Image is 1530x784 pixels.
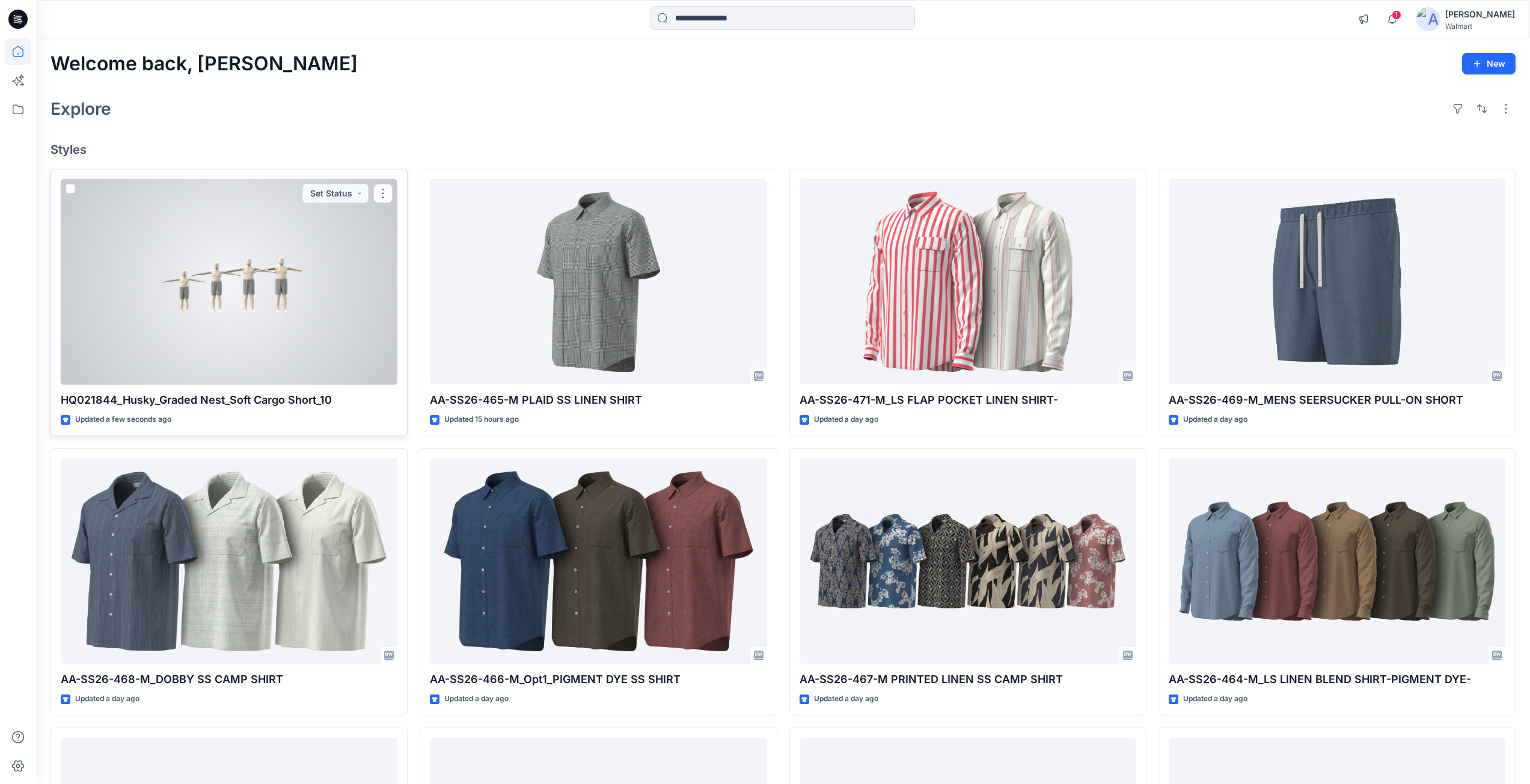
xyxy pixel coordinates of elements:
[814,413,878,426] p: Updated a day ago
[430,671,767,688] p: AA-SS26-466-M_Opt1_PIGMENT DYE SS SHIRT
[50,99,111,118] h2: Explore
[800,179,1136,385] a: AA-SS26-471-M_LS FLAP POCKET LINEN SHIRT-
[1169,179,1505,385] a: AA-SS26-469-M_MENS SEERSUCKER PULL-ON SHORT
[61,671,397,688] p: AA-SS26-468-M_DOBBY SS CAMP SHIRT
[61,458,397,664] a: AA-SS26-468-M_DOBBY SS CAMP SHIRT
[800,671,1136,688] p: AA-SS26-467-M PRINTED LINEN SS CAMP SHIRT
[61,179,397,385] a: HQ021844_Husky_Graded Nest_Soft Cargo Short_10
[1169,458,1505,664] a: AA-SS26-464-M_LS LINEN BLEND SHIRT-PIGMENT DYE-
[1183,693,1247,705] p: Updated a day ago
[1445,7,1515,22] div: [PERSON_NAME]
[444,693,509,705] p: Updated a day ago
[800,458,1136,664] a: AA-SS26-467-M PRINTED LINEN SS CAMP SHIRT
[444,413,519,426] p: Updated 15 hours ago
[75,413,171,426] p: Updated a few seconds ago
[50,53,358,75] h2: Welcome back, [PERSON_NAME]
[1392,10,1401,20] span: 1
[1462,53,1516,74] button: New
[1169,671,1505,688] p: AA-SS26-464-M_LS LINEN BLEND SHIRT-PIGMENT DYE-
[1445,22,1515,31] div: Walmart
[430,392,767,409] p: AA-SS26-465-M PLAID SS LINEN SHIRT
[800,392,1136,409] p: AA-SS26-471-M_LS FLAP POCKET LINEN SHIRT-
[430,179,767,385] a: AA-SS26-465-M PLAID SS LINEN SHIRT
[814,693,878,705] p: Updated a day ago
[430,458,767,664] a: AA-SS26-466-M_Opt1_PIGMENT DYE SS SHIRT
[1183,413,1247,426] p: Updated a day ago
[75,693,139,705] p: Updated a day ago
[50,142,1516,157] h4: Styles
[1416,7,1440,31] img: avatar
[61,392,397,409] p: HQ021844_Husky_Graded Nest_Soft Cargo Short_10
[1169,392,1505,409] p: AA-SS26-469-M_MENS SEERSUCKER PULL-ON SHORT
